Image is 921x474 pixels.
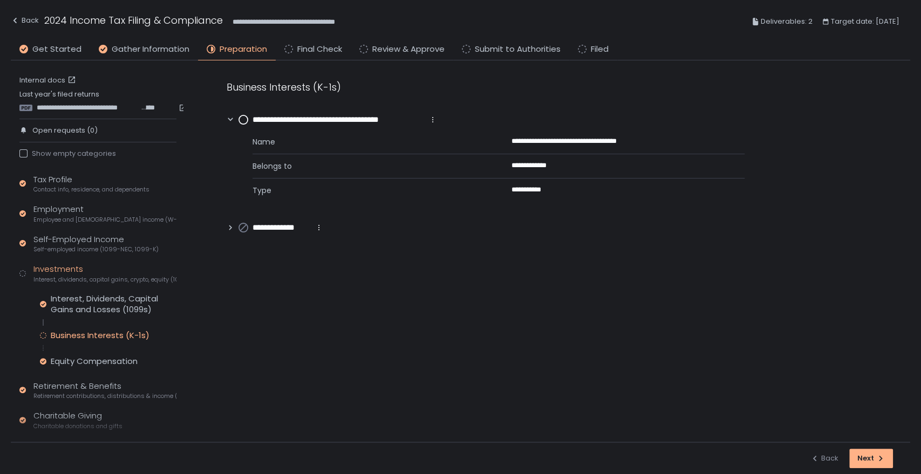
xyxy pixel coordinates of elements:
[33,440,171,461] div: Family & Education
[33,410,122,430] div: Charitable Giving
[51,356,138,367] div: Equity Compensation
[33,380,176,401] div: Retirement & Benefits
[297,43,342,56] span: Final Check
[857,454,885,463] div: Next
[761,15,813,28] span: Deliverables: 2
[372,43,445,56] span: Review & Approve
[11,14,39,27] div: Back
[33,422,122,430] span: Charitable donations and gifts
[810,449,838,468] button: Back
[51,330,149,341] div: Business Interests (K-1s)
[591,43,609,56] span: Filed
[51,293,176,315] div: Interest, Dividends, Capital Gains and Losses (1099s)
[33,216,176,224] span: Employee and [DEMOGRAPHIC_DATA] income (W-2s)
[33,186,149,194] span: Contact info, residence, and dependents
[253,161,486,171] span: Belongs to
[220,43,267,56] span: Preparation
[33,174,149,194] div: Tax Profile
[33,392,176,400] span: Retirement contributions, distributions & income (1099-R, 5498)
[33,203,176,224] div: Employment
[33,233,159,254] div: Self-Employed Income
[33,245,159,253] span: Self-employed income (1099-NEC, 1099-K)
[32,126,98,135] span: Open requests (0)
[33,263,176,284] div: Investments
[253,185,486,196] span: Type
[227,80,745,94] div: Business Interests (K-1s)
[44,13,223,28] h1: 2024 Income Tax Filing & Compliance
[19,90,176,112] div: Last year's filed returns
[810,454,838,463] div: Back
[32,43,81,56] span: Get Started
[831,15,899,28] span: Target date: [DATE]
[475,43,561,56] span: Submit to Authorities
[19,75,78,85] a: Internal docs
[33,276,176,284] span: Interest, dividends, capital gains, crypto, equity (1099s, K-1s)
[112,43,189,56] span: Gather Information
[253,136,486,147] span: Name
[11,13,39,31] button: Back
[849,449,893,468] button: Next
